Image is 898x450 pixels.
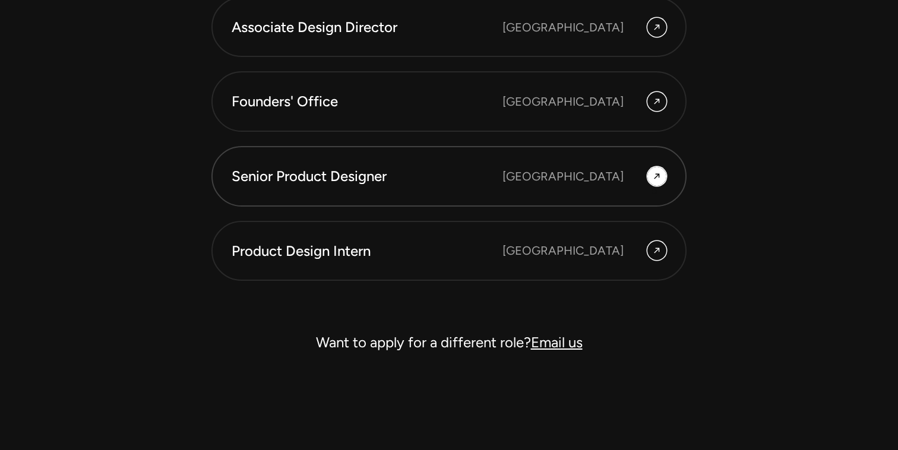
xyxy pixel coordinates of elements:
[232,241,502,261] div: Product Design Intern
[502,167,624,185] div: [GEOGRAPHIC_DATA]
[232,91,502,112] div: Founders' Office
[211,71,687,132] a: Founders' Office [GEOGRAPHIC_DATA]
[211,221,687,281] a: Product Design Intern [GEOGRAPHIC_DATA]
[211,146,687,207] a: Senior Product Designer [GEOGRAPHIC_DATA]
[531,334,583,351] a: Email us
[211,328,687,357] div: Want to apply for a different role?
[502,242,624,259] div: [GEOGRAPHIC_DATA]
[232,166,502,186] div: Senior Product Designer
[502,93,624,110] div: [GEOGRAPHIC_DATA]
